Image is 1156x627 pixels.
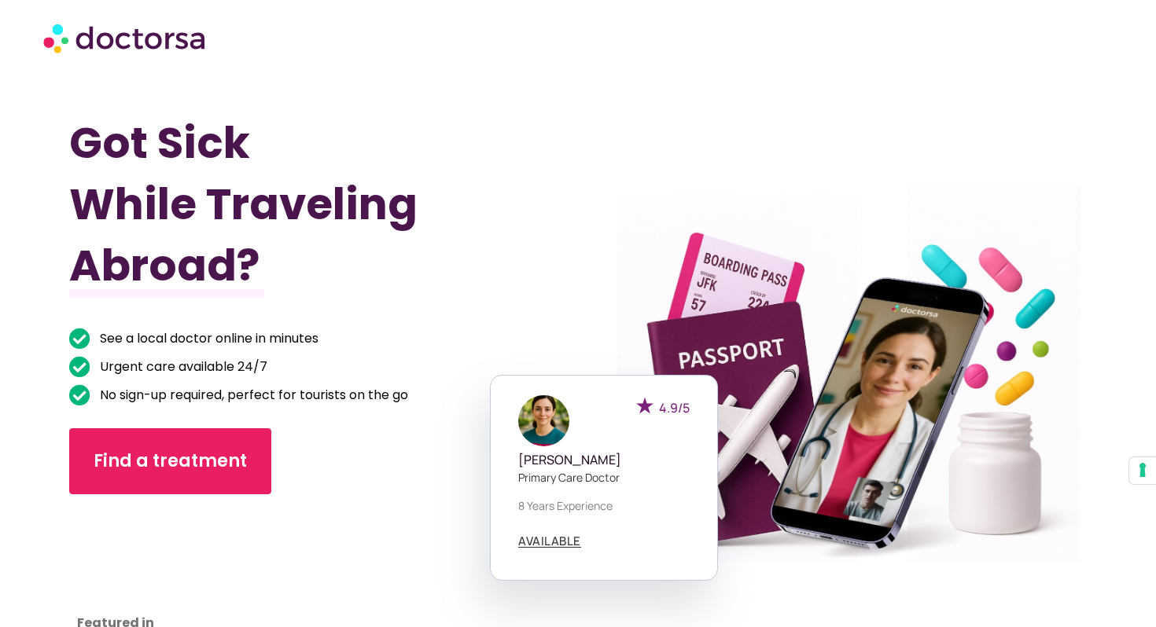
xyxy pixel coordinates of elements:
[659,399,690,416] span: 4.9/5
[518,453,690,467] h5: [PERSON_NAME]
[96,328,318,350] span: See a local doctor online in minutes
[94,449,247,474] span: Find a treatment
[96,356,267,378] span: Urgent care available 24/7
[518,535,581,547] span: AVAILABLE
[69,428,271,494] a: Find a treatment
[1129,457,1156,484] button: Your consent preferences for tracking technologies
[518,535,581,548] a: AVAILABLE
[518,469,690,486] p: Primary care doctor
[518,497,690,514] p: 8 years experience
[69,112,502,296] h1: Got Sick While Traveling Abroad?
[96,384,408,406] span: No sign-up required, perfect for tourists on the go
